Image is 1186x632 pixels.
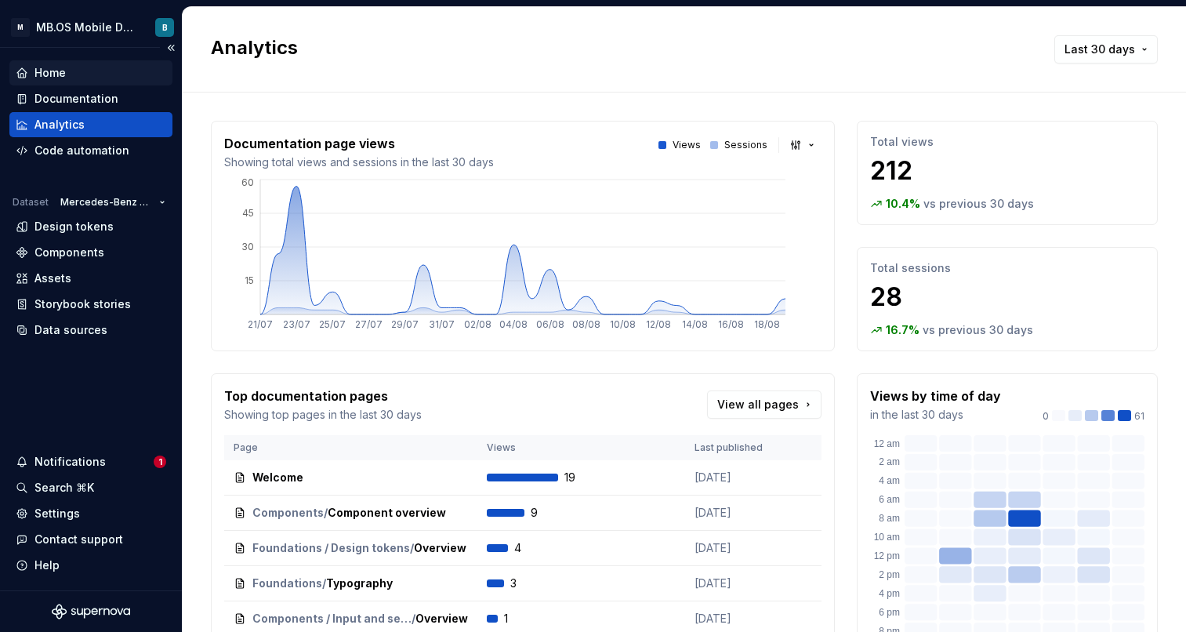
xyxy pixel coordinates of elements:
p: [DATE] [695,470,812,485]
p: Total views [870,134,1144,150]
p: in the last 30 days [870,407,1001,423]
text: 10 am [874,532,900,543]
div: Storybook stories [34,296,131,312]
span: / [322,576,326,591]
span: Last 30 days [1064,42,1135,57]
div: 61 [1043,410,1144,423]
a: Components [9,240,172,265]
tspan: 10/08 [610,318,636,330]
tspan: 60 [241,176,254,188]
button: Collapse sidebar [160,37,182,59]
svg: Supernova Logo [52,604,130,619]
p: Views by time of day [870,387,1001,405]
div: Home [34,65,66,81]
text: 6 pm [879,607,900,618]
p: [DATE] [695,576,812,591]
a: Documentation [9,86,172,111]
button: Contact support [9,527,172,552]
th: Views [477,435,685,460]
p: 28 [870,281,1144,313]
tspan: 14/08 [682,318,708,330]
span: Welcome [252,470,303,485]
tspan: 06/08 [536,318,564,330]
p: 10.4 % [886,196,920,212]
span: Components / Input and selection / Checkbox [252,611,412,627]
text: 12 am [874,438,900,449]
a: Settings [9,501,172,526]
p: 212 [870,155,1144,187]
span: 4 [514,540,555,556]
text: 6 am [879,494,900,505]
div: Design tokens [34,219,114,234]
div: Code automation [34,143,129,158]
tspan: 08/08 [572,318,600,330]
a: Design tokens [9,214,172,239]
p: Showing top pages in the last 30 days [224,407,422,423]
th: Page [224,435,477,460]
span: 1 [504,611,545,627]
p: [DATE] [695,505,812,521]
tspan: 45 [242,207,254,219]
button: Search ⌘K [9,475,172,500]
button: Last 30 days [1054,35,1158,64]
div: Components [34,245,104,260]
a: View all pages [707,390,821,419]
a: Data sources [9,318,172,343]
tspan: 29/07 [391,318,419,330]
p: Documentation page views [224,134,494,153]
h2: Analytics [211,35,1029,60]
p: vs previous 30 days [923,322,1033,338]
tspan: 02/08 [464,318,491,330]
div: Contact support [34,532,123,547]
p: Top documentation pages [224,387,422,405]
div: MB.OS Mobile Design System [36,20,136,35]
div: Analytics [34,117,85,133]
span: View all pages [717,397,799,412]
text: 2 pm [879,569,900,580]
p: Sessions [724,139,767,151]
div: Assets [34,271,71,286]
p: Showing total views and sessions in the last 30 days [224,154,494,170]
tspan: 04/08 [499,318,528,330]
span: / [412,611,415,627]
div: Search ⌘K [34,480,94,496]
a: Assets [9,266,172,291]
tspan: 27/07 [355,318,383,330]
tspan: 25/07 [319,318,346,330]
a: Home [9,60,172,85]
a: Analytics [9,112,172,137]
text: 4 pm [879,588,900,599]
p: Views [673,139,701,151]
div: B [162,21,168,34]
p: [DATE] [695,611,812,627]
span: Foundations [252,576,322,591]
tspan: 31/07 [429,318,455,330]
div: Settings [34,506,80,521]
span: Mercedes-Benz 2.0 [60,196,153,209]
tspan: 12/08 [646,318,671,330]
div: Dataset [13,196,49,209]
button: Notifications1 [9,449,172,474]
span: 3 [510,576,551,591]
span: / [324,505,328,521]
p: vs previous 30 days [923,196,1034,212]
tspan: 18/08 [754,318,780,330]
tspan: 21/07 [248,318,273,330]
span: 9 [531,505,571,521]
text: 2 am [879,456,900,467]
th: Last published [685,435,821,460]
span: Component overview [328,505,446,521]
button: MMB.OS Mobile Design SystemB [3,10,179,44]
span: Typography [326,576,393,591]
p: [DATE] [695,540,812,556]
text: 12 pm [874,550,900,561]
div: Data sources [34,322,107,338]
p: 0 [1043,410,1049,423]
span: Overview [415,611,468,627]
tspan: 30 [241,241,254,252]
tspan: 16/08 [718,318,744,330]
button: Help [9,553,172,578]
span: / [410,540,414,556]
text: 8 am [879,513,900,524]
